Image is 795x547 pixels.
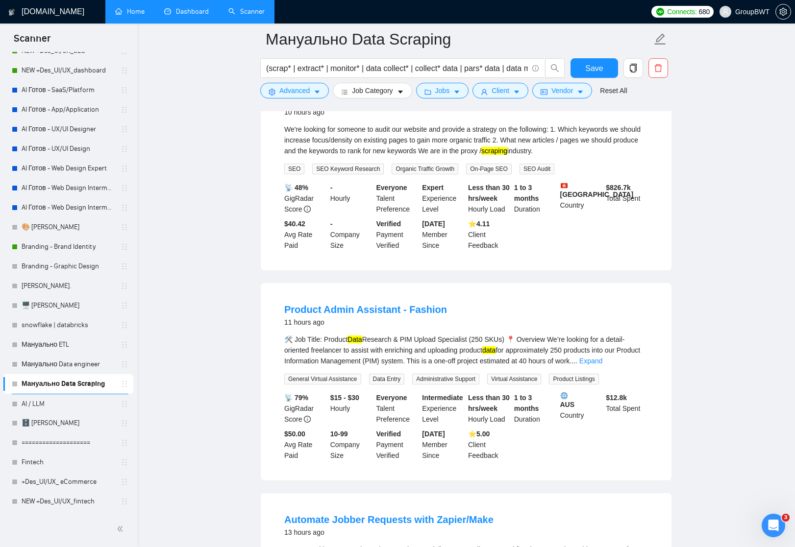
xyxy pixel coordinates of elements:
[284,220,305,228] b: $40.42
[482,346,496,354] mark: data
[369,374,405,384] span: Data Entry
[284,430,305,438] b: $50.00
[541,88,547,95] span: idcard
[269,88,275,95] span: setting
[330,394,359,402] b: $15 - $30
[606,394,627,402] b: $ 12.8k
[121,165,128,172] span: holder
[466,392,512,425] div: Hourly Load
[649,64,668,72] span: delete
[121,86,128,94] span: holder
[284,526,494,538] div: 13 hours ago
[558,182,604,214] div: Country
[420,392,466,425] div: Experience Level
[22,100,115,119] a: AI Готов - App/Application
[22,276,115,296] a: [PERSON_NAME].
[282,218,328,251] div: Avg Rate Paid
[481,147,507,155] mark: scraping
[422,430,445,438] b: [DATE]
[392,164,458,174] span: Organic Traffic Growth
[22,394,115,414] a: AI / LLM
[284,184,308,191] b: 📡 48%
[348,335,362,343] mark: Data
[416,83,469,98] button: folderJobscaret-down
[333,83,412,98] button: barsJob Categorycaret-down
[328,218,374,251] div: Company Size
[22,61,115,80] a: NEW +Des_UI/UX_dashboard
[561,392,568,399] img: 🌐
[481,88,488,95] span: user
[422,184,444,191] b: Expert
[266,62,528,74] input: Search Freelance Jobs...
[422,220,445,228] b: [DATE]
[376,220,401,228] b: Verified
[420,218,466,251] div: Member Since
[512,182,558,214] div: Duration
[558,392,604,425] div: Country
[8,4,15,20] img: logo
[330,220,333,228] b: -
[374,182,421,214] div: Talent Preference
[466,164,512,174] span: On-Page SEO
[284,124,648,156] div: We're looking for someone to audit our website and provide a strategy on the following: 1. Which ...
[435,85,450,96] span: Jobs
[654,33,667,46] span: edit
[22,335,115,355] a: Мануально ETL
[22,374,115,394] a: Мануально Data Scraping
[121,360,128,368] span: holder
[121,302,128,309] span: holder
[121,458,128,466] span: holder
[420,428,466,461] div: Member Since
[466,182,512,214] div: Hourly Load
[22,296,115,315] a: 🖥️ [PERSON_NAME]
[284,514,494,525] a: Automate Jobber Requests with Zapier/Make
[376,184,407,191] b: Everyone
[22,198,115,217] a: AI Готов - Web Design Intermediate минус Development
[699,6,710,17] span: 680
[260,83,329,98] button: settingAdvancedcaret-down
[22,159,115,178] a: AI Готов - Web Design Expert
[667,6,696,17] span: Connects:
[121,380,128,388] span: holder
[121,184,128,192] span: holder
[284,304,447,315] a: Product Admin Assistant - Fashion
[600,85,627,96] a: Reset All
[468,184,510,202] b: Less than 30 hrs/week
[6,31,58,52] span: Scanner
[314,88,321,95] span: caret-down
[121,145,128,153] span: holder
[121,282,128,290] span: holder
[561,182,568,189] img: 🇭🇰
[424,88,431,95] span: folder
[782,514,790,522] span: 3
[374,392,421,425] div: Talent Preference
[115,7,145,16] a: homeHome
[284,164,304,174] span: SEO
[121,204,128,212] span: holder
[532,65,539,71] span: info-circle
[121,478,128,486] span: holder
[117,524,126,534] span: double-left
[282,392,328,425] div: GigRadar Score
[304,416,311,423] span: info-circle
[545,58,565,78] button: search
[604,182,650,214] div: Total Spent
[22,413,115,433] a: 🗄️ [PERSON_NAME]
[624,64,643,72] span: copy
[312,164,384,174] span: SEO Keyword Research
[228,7,265,16] a: searchScanner
[420,182,466,214] div: Experience Level
[551,85,573,96] span: Vendor
[121,439,128,447] span: holder
[282,182,328,214] div: GigRadar Score
[376,394,407,402] b: Everyone
[468,220,490,228] b: ⭐️ 4.11
[121,498,128,505] span: holder
[22,119,115,139] a: AI Готов - UX/UI Designer
[328,428,374,461] div: Company Size
[121,223,128,231] span: holder
[376,430,401,438] b: Verified
[284,316,447,328] div: 11 hours ago
[164,7,209,16] a: dashboardDashboard
[722,8,729,15] span: user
